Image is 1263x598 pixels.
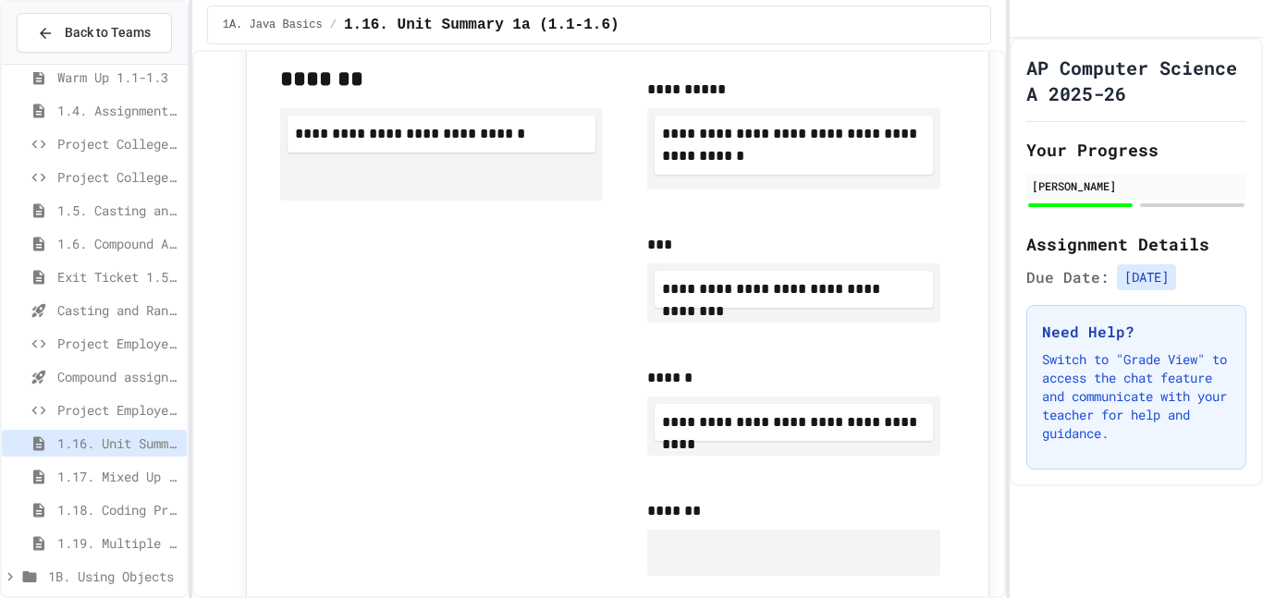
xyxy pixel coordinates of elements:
[223,18,323,32] span: 1A. Java Basics
[330,18,337,32] span: /
[1117,264,1176,290] span: [DATE]
[1032,177,1241,194] div: [PERSON_NAME]
[57,101,179,120] span: 1.4. Assignment and Input
[57,367,179,386] span: Compound assignment operators - Quiz
[57,533,179,553] span: 1.19. Multiple Choice Exercises for Unit 1a (1.1-1.6)
[1026,137,1246,163] h2: Your Progress
[57,67,179,87] span: Warm Up 1.1-1.3
[1026,266,1110,288] span: Due Date:
[1042,350,1231,443] p: Switch to "Grade View" to access the chat feature and communicate with your teacher for help and ...
[57,433,179,453] span: 1.16. Unit Summary 1a (1.1-1.6)
[57,134,179,153] span: Project CollegeSearch
[65,23,151,43] span: Back to Teams
[57,467,179,486] span: 1.17. Mixed Up Code Practice 1.1-1.6
[57,234,179,253] span: 1.6. Compound Assignment Operators
[57,300,179,320] span: Casting and Ranges of variables - Quiz
[57,500,179,519] span: 1.18. Coding Practice 1a (1.1-1.6)
[1026,231,1246,257] h2: Assignment Details
[1026,55,1246,106] h1: AP Computer Science A 2025-26
[57,400,179,420] span: Project EmployeePay (File Input)
[57,167,179,187] span: Project CollegeSearch (File Input)
[57,267,179,287] span: Exit Ticket 1.5-1.6
[17,13,172,53] button: Back to Teams
[57,334,179,353] span: Project EmployeePay
[48,567,179,586] span: 1B. Using Objects
[344,14,619,36] span: 1.16. Unit Summary 1a (1.1-1.6)
[1042,321,1231,343] h3: Need Help?
[57,201,179,220] span: 1.5. Casting and Ranges of Values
